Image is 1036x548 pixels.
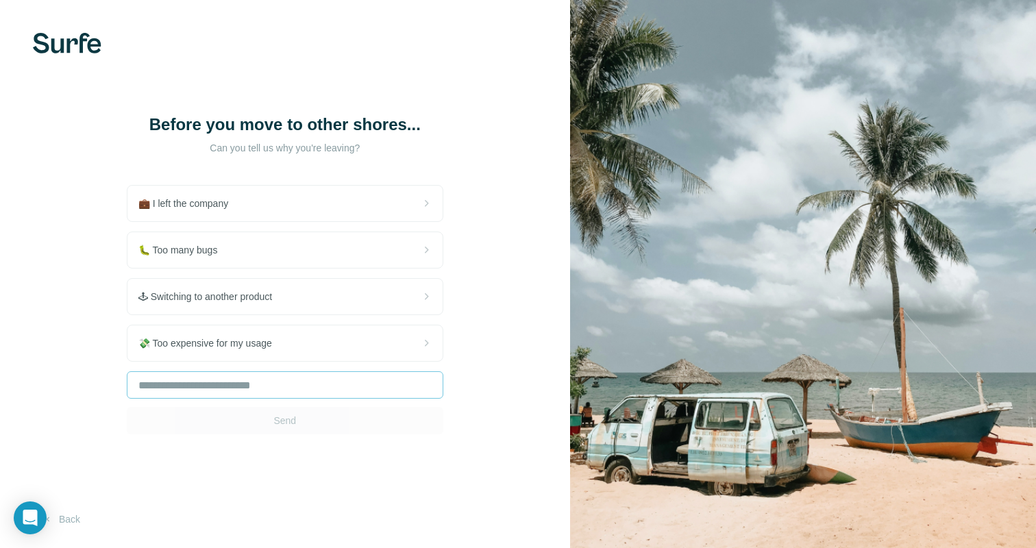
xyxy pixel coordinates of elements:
[148,141,422,155] p: Can you tell us why you're leaving?
[33,33,101,53] img: Surfe's logo
[138,197,239,210] span: 💼 I left the company
[138,243,229,257] span: 🐛 Too many bugs
[148,114,422,136] h1: Before you move to other shores...
[33,507,90,532] button: Back
[14,501,47,534] div: Open Intercom Messenger
[138,290,283,303] span: 🕹 Switching to another product
[138,336,283,350] span: 💸 Too expensive for my usage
